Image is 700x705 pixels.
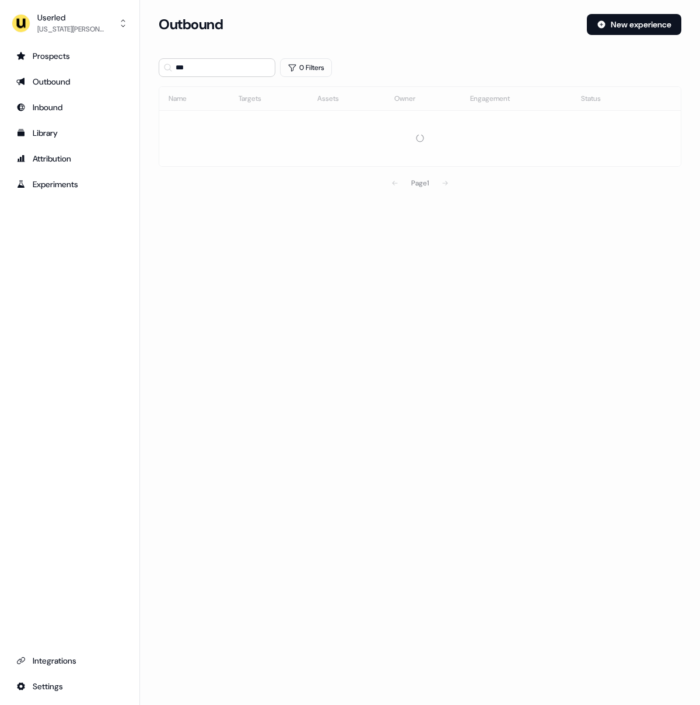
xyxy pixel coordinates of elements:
[280,58,332,77] button: 0 Filters
[16,50,123,62] div: Prospects
[16,681,123,692] div: Settings
[9,677,130,696] a: Go to integrations
[16,76,123,87] div: Outbound
[37,23,107,35] div: [US_STATE][PERSON_NAME]
[9,651,130,670] a: Go to integrations
[16,655,123,667] div: Integrations
[16,153,123,164] div: Attribution
[16,127,123,139] div: Library
[37,12,107,23] div: Userled
[9,47,130,65] a: Go to prospects
[587,14,681,35] button: New experience
[9,175,130,194] a: Go to experiments
[159,16,223,33] h3: Outbound
[16,178,123,190] div: Experiments
[9,72,130,91] a: Go to outbound experience
[9,98,130,117] a: Go to Inbound
[16,101,123,113] div: Inbound
[9,9,130,37] button: Userled[US_STATE][PERSON_NAME]
[9,124,130,142] a: Go to templates
[9,149,130,168] a: Go to attribution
